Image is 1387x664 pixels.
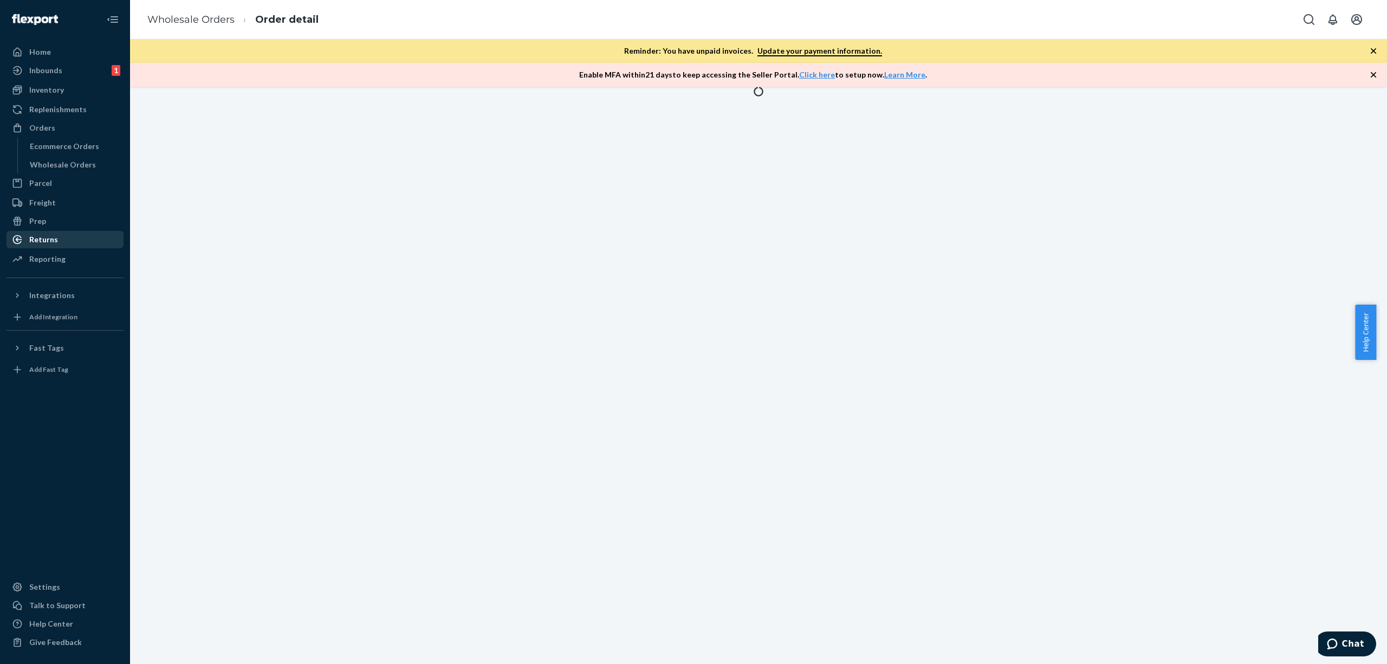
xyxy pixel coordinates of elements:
p: Reminder: You have unpaid invoices. [624,46,882,56]
a: Prep [7,212,124,230]
a: Help Center [7,615,124,633]
div: Talk to Support [29,600,86,611]
div: Reporting [29,254,66,265]
div: Settings [29,582,60,592]
a: Ecommerce Orders [24,138,124,155]
button: Give Feedback [7,634,124,651]
div: Ecommerce Orders [30,141,99,152]
a: Order detail [255,14,319,25]
div: Parcel [29,178,52,189]
div: Inventory [29,85,64,95]
div: Help Center [29,618,73,629]
div: 1 [112,65,120,76]
a: Learn More [884,70,925,79]
a: Inbounds1 [7,62,124,79]
div: Replenishments [29,104,87,115]
div: Add Integration [29,312,77,321]
a: Settings [7,578,124,596]
a: Home [7,43,124,61]
a: Replenishments [7,101,124,118]
div: Integrations [29,290,75,301]
img: Flexport logo [12,14,58,25]
a: Reporting [7,250,124,268]
div: Wholesale Orders [30,159,96,170]
a: Freight [7,194,124,211]
a: Inventory [7,81,124,99]
div: Orders [29,123,55,133]
a: Update your payment information. [757,46,882,56]
a: Add Integration [7,308,124,326]
ol: breadcrumbs [139,4,327,36]
button: Integrations [7,287,124,304]
a: Wholesale Orders [24,156,124,173]
a: Orders [7,119,124,137]
iframe: Opens a widget where you can chat to one of our agents [1318,631,1376,659]
div: Add Fast Tag [29,365,68,374]
div: Freight [29,197,56,208]
a: Click here [799,70,835,79]
div: Returns [29,234,58,245]
div: Prep [29,216,46,227]
div: Fast Tags [29,343,64,353]
button: Open account menu [1346,9,1367,30]
button: Open Search Box [1298,9,1320,30]
div: Inbounds [29,65,62,76]
button: Fast Tags [7,339,124,357]
button: Talk to Support [7,597,124,614]
a: Returns [7,231,124,248]
button: Close Navigation [102,9,124,30]
div: Give Feedback [29,637,82,648]
div: Home [29,47,51,57]
button: Help Center [1355,305,1376,360]
a: Wholesale Orders [147,14,235,25]
p: Enable MFA within 21 days to keep accessing the Seller Portal. to setup now. . [579,69,927,80]
a: Parcel [7,175,124,192]
a: Add Fast Tag [7,361,124,378]
button: Open notifications [1322,9,1344,30]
